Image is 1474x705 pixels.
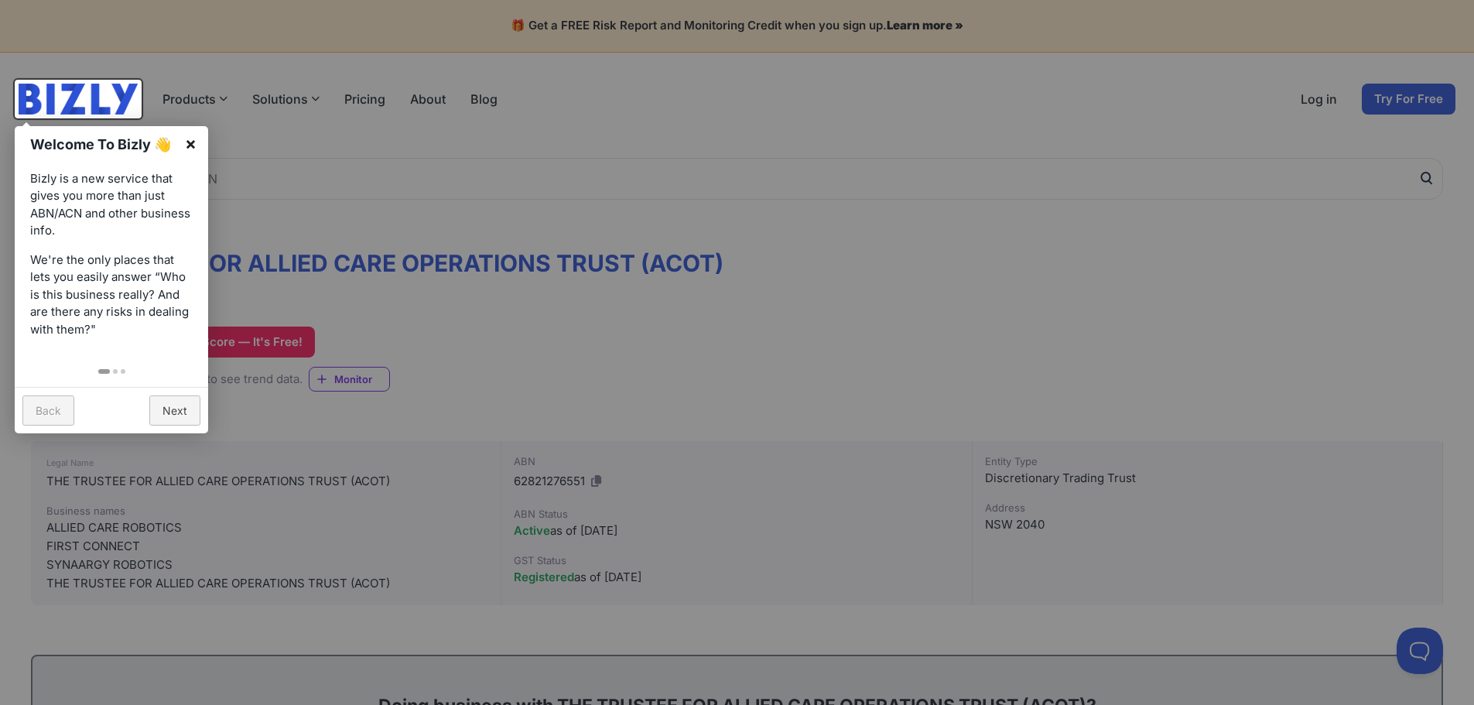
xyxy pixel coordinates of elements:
[30,252,193,339] p: We're the only places that lets you easily answer “Who is this business really? And are there any...
[149,395,200,426] a: Next
[173,126,208,161] a: ×
[30,170,193,240] p: Bizly is a new service that gives you more than just ABN/ACN and other business info.
[22,395,74,426] a: Back
[30,134,176,155] h1: Welcome To Bizly 👋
